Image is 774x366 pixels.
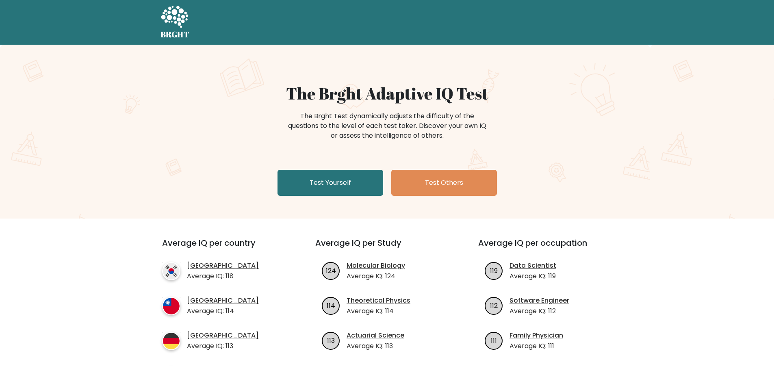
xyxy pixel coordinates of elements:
h3: Average IQ per Study [315,238,459,258]
text: 111 [491,336,497,345]
div: The Brght Test dynamically adjusts the difficulty of the questions to the level of each test take... [286,111,489,141]
a: BRGHT [160,3,190,41]
a: Family Physician [509,331,563,340]
h3: Average IQ per occupation [478,238,622,258]
a: [GEOGRAPHIC_DATA] [187,261,259,271]
a: Test Yourself [278,170,383,196]
h3: Average IQ per country [162,238,286,258]
a: Actuarial Science [347,331,404,340]
a: [GEOGRAPHIC_DATA] [187,331,259,340]
text: 113 [327,336,335,345]
p: Average IQ: 118 [187,271,259,281]
p: Average IQ: 124 [347,271,405,281]
a: Test Others [391,170,497,196]
p: Average IQ: 114 [187,306,259,316]
p: Average IQ: 111 [509,341,563,351]
p: Average IQ: 112 [509,306,569,316]
a: Data Scientist [509,261,556,271]
a: Software Engineer [509,296,569,305]
p: Average IQ: 114 [347,306,410,316]
h5: BRGHT [160,30,190,39]
a: Theoretical Physics [347,296,410,305]
text: 114 [327,301,335,310]
p: Average IQ: 119 [509,271,556,281]
text: 112 [490,301,498,310]
a: Molecular Biology [347,261,405,271]
text: 119 [490,266,498,275]
text: 124 [326,266,336,275]
a: [GEOGRAPHIC_DATA] [187,296,259,305]
h1: The Brght Adaptive IQ Test [189,84,585,103]
img: country [162,297,180,315]
p: Average IQ: 113 [187,341,259,351]
img: country [162,332,180,350]
p: Average IQ: 113 [347,341,404,351]
img: country [162,262,180,280]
